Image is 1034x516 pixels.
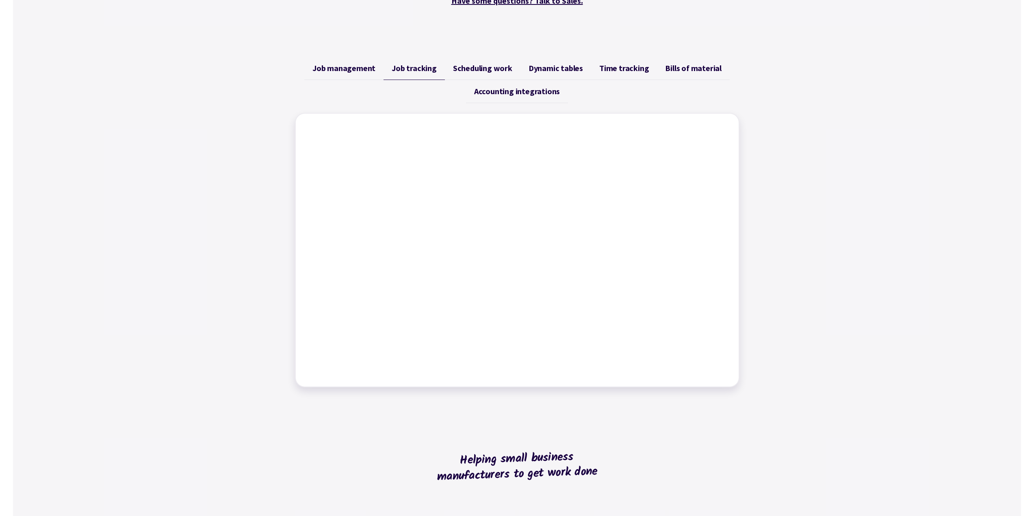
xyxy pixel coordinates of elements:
[474,86,560,96] span: Accounting integrations
[453,63,512,73] span: Scheduling work
[599,63,649,73] span: Time tracking
[665,63,722,73] span: Bills of material
[312,63,375,73] span: Job management
[529,63,583,73] span: Dynamic tables
[899,428,1034,516] iframe: Chat Widget
[426,420,608,514] h2: Helping small business manufacturers to get work done
[392,63,437,73] span: Job tracking
[304,122,731,378] iframe: Factory - Tracking jobs using Workflow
